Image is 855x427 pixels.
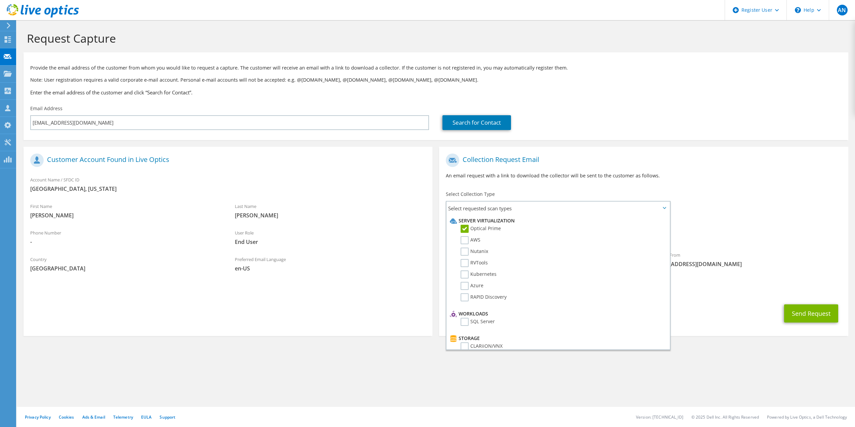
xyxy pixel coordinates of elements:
div: Last Name [228,199,433,222]
div: Account Name / SFDC ID [24,173,432,196]
span: [PERSON_NAME] [30,212,221,219]
div: Sender & From [644,248,848,271]
li: Workloads [448,310,666,318]
div: Country [24,252,228,275]
label: Nutanix [461,248,488,256]
p: Note: User registration requires a valid corporate e-mail account. Personal e-mail accounts will ... [30,76,842,84]
h3: Enter the email address of the customer and click “Search for Contact”. [30,89,842,96]
span: [PERSON_NAME] [235,212,426,219]
button: Send Request [784,304,838,323]
label: CLARiiON/VNX [461,342,503,350]
svg: \n [795,7,801,13]
label: RVTools [461,259,488,267]
li: Powered by Live Optics, a Dell Technology [767,414,847,420]
span: [GEOGRAPHIC_DATA], [US_STATE] [30,185,426,193]
a: EULA [141,414,152,420]
span: End User [235,238,426,246]
p: An email request with a link to download the collector will be sent to the customer as follows. [446,172,841,179]
a: Telemetry [113,414,133,420]
span: Select requested scan types [446,202,669,215]
div: Preferred Email Language [228,252,433,275]
span: - [30,238,221,246]
p: Provide the email address of the customer from whom you would like to request a capture. The cust... [30,64,842,72]
div: First Name [24,199,228,222]
div: User Role [228,226,433,249]
li: Version: [TECHNICAL_ID] [636,414,683,420]
label: RAPID Discovery [461,293,507,301]
label: AWS [461,236,480,244]
a: Search for Contact [442,115,511,130]
label: Select Collection Type [446,191,495,198]
div: Phone Number [24,226,228,249]
span: [EMAIL_ADDRESS][DOMAIN_NAME] [650,260,842,268]
span: en-US [235,265,426,272]
h1: Request Capture [27,31,842,45]
label: Azure [461,282,483,290]
li: © 2025 Dell Inc. All Rights Reserved [691,414,759,420]
h1: Customer Account Found in Live Optics [30,154,422,167]
a: Cookies [59,414,74,420]
span: [GEOGRAPHIC_DATA] [30,265,221,272]
span: AN [837,5,848,15]
div: CC & Reply To [439,274,848,298]
div: To [439,248,644,271]
label: Kubernetes [461,270,497,279]
label: Email Address [30,105,62,112]
a: Privacy Policy [25,414,51,420]
div: Requested Collections [439,218,848,245]
li: Storage [448,334,666,342]
h1: Collection Request Email [446,154,838,167]
a: Ads & Email [82,414,105,420]
li: Server Virtualization [448,217,666,225]
label: SQL Server [461,318,495,326]
a: Support [160,414,175,420]
label: Optical Prime [461,225,501,233]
